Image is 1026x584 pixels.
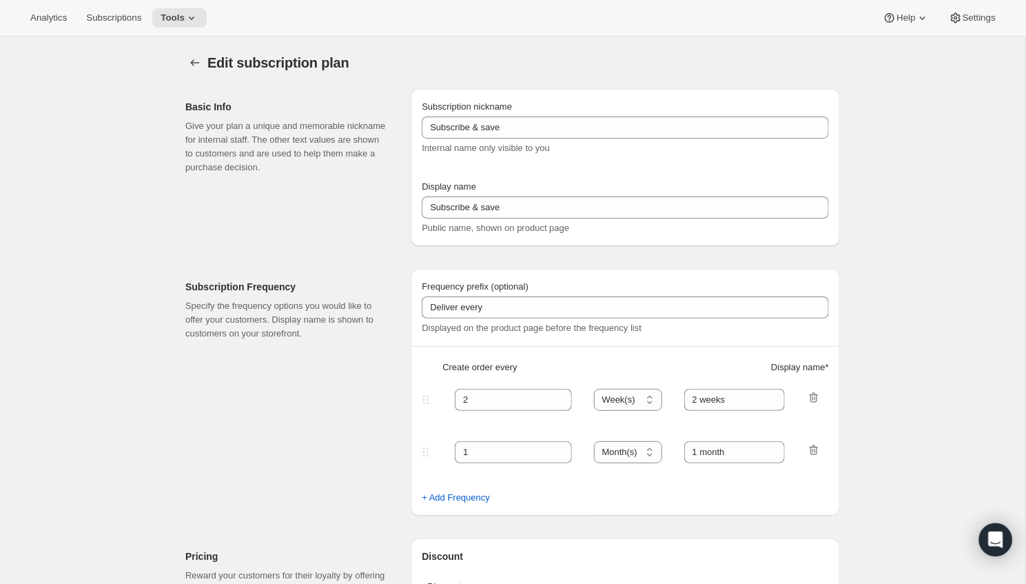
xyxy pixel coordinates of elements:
[422,223,569,233] span: Public name, shown on product page
[422,491,490,505] span: + Add Frequency
[86,12,141,23] span: Subscriptions
[896,12,915,23] span: Help
[963,12,996,23] span: Settings
[684,441,786,463] input: 1 month
[185,53,205,72] button: Subscription plans
[185,299,389,341] p: Specify the frequency options you would like to offer your customers. Display name is shown to cu...
[941,8,1004,28] button: Settings
[22,8,75,28] button: Analytics
[874,8,937,28] button: Help
[185,550,389,563] h2: Pricing
[185,119,389,174] p: Give your plan a unique and memorable nickname for internal staff. The other text values are show...
[422,143,550,153] span: Internal name only visible to you
[30,12,67,23] span: Analytics
[78,8,150,28] button: Subscriptions
[422,550,829,563] h2: Discount
[771,361,829,374] span: Display name *
[422,197,829,219] input: Subscribe & Save
[684,389,786,411] input: 1 month
[422,101,512,112] span: Subscription nickname
[422,281,529,292] span: Frequency prefix (optional)
[422,323,642,333] span: Displayed on the product page before the frequency list
[442,361,517,374] span: Create order every
[185,100,389,114] h2: Basic Info
[152,8,207,28] button: Tools
[422,181,476,192] span: Display name
[185,280,389,294] h2: Subscription Frequency
[422,296,829,319] input: Deliver every
[422,117,829,139] input: Subscribe & Save
[979,523,1012,556] div: Open Intercom Messenger
[207,55,349,70] span: Edit subscription plan
[413,487,498,509] button: + Add Frequency
[161,12,185,23] span: Tools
